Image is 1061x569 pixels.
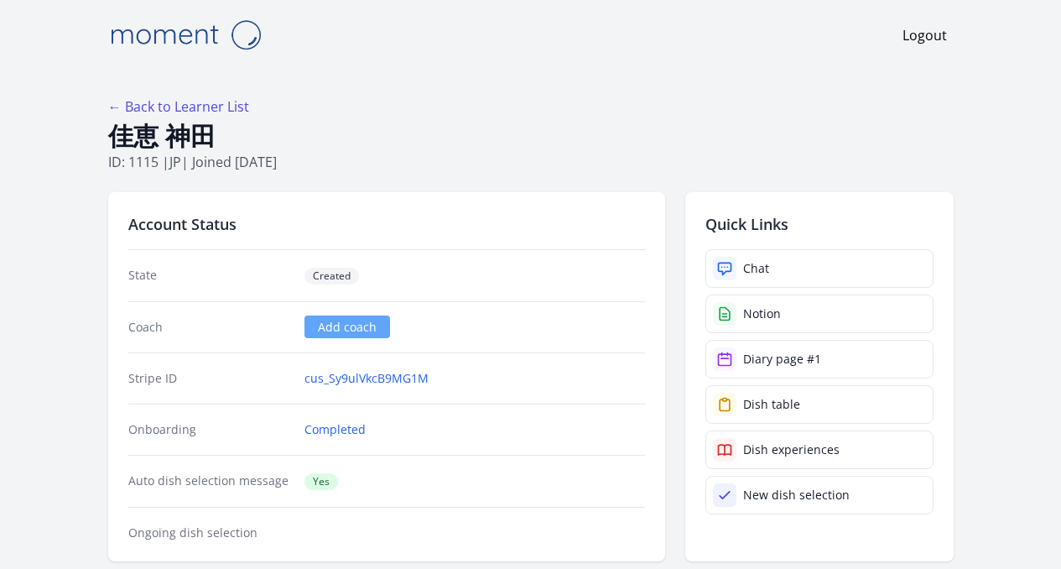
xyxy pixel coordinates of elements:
[705,431,934,469] a: Dish experiences
[902,25,947,45] a: Logout
[101,13,269,56] img: Moment
[128,472,292,490] dt: Auto dish selection message
[108,152,954,172] p: ID: 1115 | | Joined [DATE]
[743,487,850,504] div: New dish selection
[169,153,181,171] span: jp
[705,340,934,378] a: Diary page #1
[705,212,934,236] h2: Quick Links
[128,525,292,541] dt: Ongoing dish selection
[128,212,645,236] h2: Account Status
[108,97,249,116] a: ← Back to Learner List
[128,319,292,336] dt: Coach
[304,473,338,490] span: Yes
[743,396,800,413] div: Dish table
[705,385,934,424] a: Dish table
[705,295,934,333] a: Notion
[705,476,934,514] a: New dish selection
[304,370,429,387] a: cus_Sy9ulVkcB9MG1M
[128,370,292,387] dt: Stripe ID
[108,120,954,152] h1: 佳恵 神田
[304,316,390,338] a: Add coach
[743,441,840,458] div: Dish experiences
[128,267,292,284] dt: State
[743,351,821,368] div: Diary page #1
[304,421,366,438] a: Completed
[743,260,769,277] div: Chat
[128,421,292,438] dt: Onboarding
[705,249,934,288] a: Chat
[304,268,359,284] span: Created
[743,305,781,322] div: Notion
